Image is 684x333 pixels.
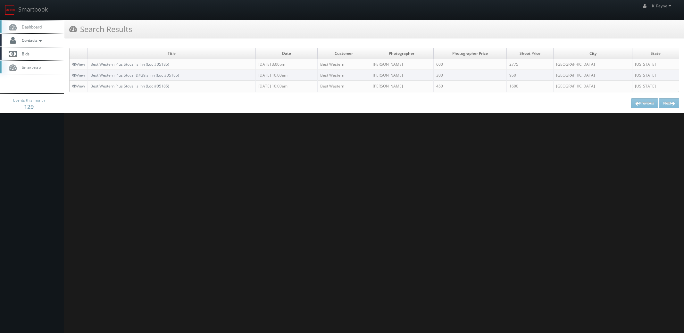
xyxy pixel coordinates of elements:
td: [DATE] 10:00am [256,70,318,81]
td: Best Western [317,81,370,92]
td: [US_STATE] [632,59,679,70]
td: [DATE] 10:00am [256,81,318,92]
td: 300 [433,70,506,81]
td: [PERSON_NAME] [370,81,433,92]
td: Photographer [370,48,433,59]
a: Best Western Plus Stovall&#39;s Inn (Loc #05185) [90,72,179,78]
td: Date [256,48,318,59]
td: [GEOGRAPHIC_DATA] [554,70,632,81]
td: Customer [317,48,370,59]
td: [PERSON_NAME] [370,70,433,81]
td: 950 [506,70,553,81]
span: Dashboard [19,24,42,29]
a: View [72,72,85,78]
span: Bids [19,51,29,56]
td: Shoot Price [506,48,553,59]
td: 2775 [506,59,553,70]
td: [PERSON_NAME] [370,59,433,70]
td: 1600 [506,81,553,92]
td: Best Western [317,59,370,70]
a: Best Western Plus Stovall's Inn (Loc #05185) [90,62,169,67]
td: 450 [433,81,506,92]
a: Best Western Plus Stovall's Inn (Loc #05185) [90,83,169,89]
img: smartbook-logo.png [5,5,15,15]
span: K_Payne [652,3,673,9]
td: [DATE] 3:00pm [256,59,318,70]
span: Smartmap [19,64,41,70]
td: City [554,48,632,59]
td: State [632,48,679,59]
td: [GEOGRAPHIC_DATA] [554,81,632,92]
span: Contacts [19,37,43,43]
td: Title [88,48,256,59]
td: [US_STATE] [632,81,679,92]
a: View [72,62,85,67]
h3: Search Results [69,23,132,35]
td: Best Western [317,70,370,81]
span: Events this month [13,97,45,104]
strong: 129 [24,103,34,111]
a: View [72,83,85,89]
td: Photographer Price [433,48,506,59]
td: [US_STATE] [632,70,679,81]
td: 600 [433,59,506,70]
td: [GEOGRAPHIC_DATA] [554,59,632,70]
